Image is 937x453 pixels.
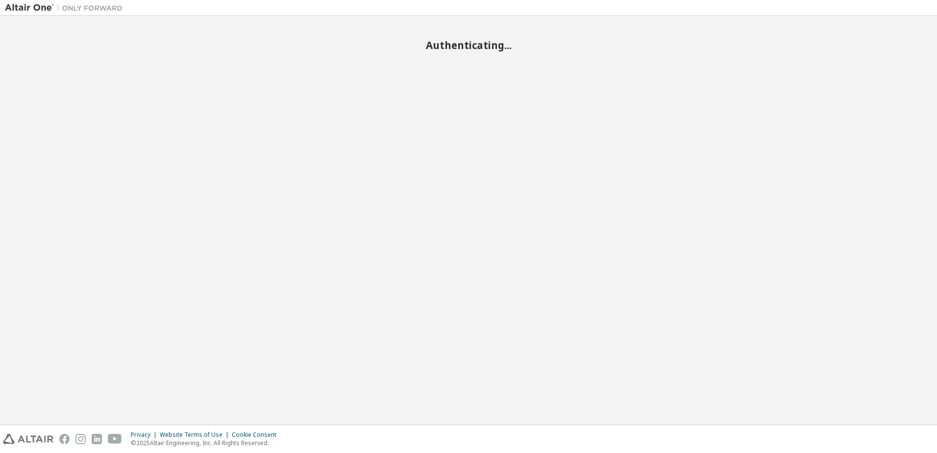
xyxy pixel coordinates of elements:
[160,431,232,439] div: Website Terms of Use
[92,434,102,444] img: linkedin.svg
[131,431,160,439] div: Privacy
[5,39,932,51] h2: Authenticating...
[59,434,70,444] img: facebook.svg
[108,434,122,444] img: youtube.svg
[3,434,53,444] img: altair_logo.svg
[131,439,282,447] p: © 2025 Altair Engineering, Inc. All Rights Reserved.
[75,434,86,444] img: instagram.svg
[232,431,282,439] div: Cookie Consent
[5,3,127,13] img: Altair One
